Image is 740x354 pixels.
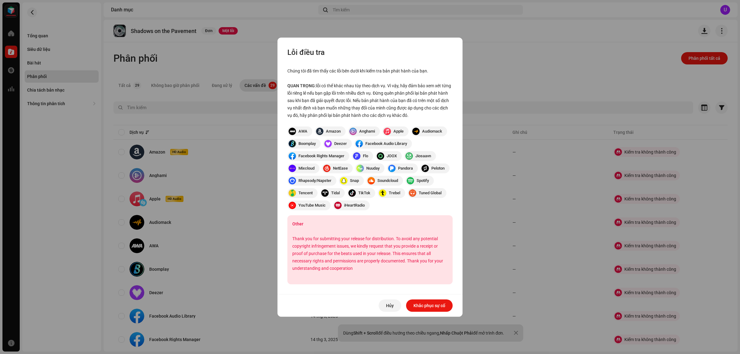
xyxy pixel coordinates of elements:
div: Tidal [331,191,340,196]
div: Pandora [398,166,413,171]
b: Other [292,221,303,226]
div: lỗi có thể khác nhau tùy theo dịch vụ. Vì vậy, hãy đảm bảo xem xét từng lỗi riêng lẻ nếu bạn gặp ... [287,82,453,119]
div: Peloton [431,166,445,171]
div: Snap [350,178,359,183]
strong: QUAN TRỌNG: [287,83,316,88]
div: iHeartRadio [344,203,365,208]
div: Tuned Global [419,191,442,196]
span: Hủy [386,299,394,312]
div: Anghami [359,129,375,134]
div: Amazon [326,129,341,134]
div: Flo [363,154,368,158]
div: Tencent [298,191,313,196]
span: Lỗi điều tra [287,47,325,57]
div: Facebook Audio Library [365,141,407,146]
div: Boomplay [298,141,316,146]
div: Facebook Rights Manager [298,154,344,158]
span: Khắc phục sự cố [413,299,445,312]
div: Apple [393,129,404,134]
button: Khắc phục sự cố [406,299,453,312]
div: Soundcloud [377,178,398,183]
div: JOOX [387,154,397,158]
div: NetEase [333,166,348,171]
div: Audiomack [422,129,442,134]
div: Jiosaavn [415,154,431,158]
div: Thank you for submitting your release for distribution. To avoid any potential copyright infringe... [292,235,448,272]
div: Deezer [334,141,347,146]
div: Rhapsody/Napster [298,178,331,183]
div: Trebel [389,191,400,196]
div: YouTube Music [298,203,326,208]
div: Chúng tôi đã tìm thấy các lỗi bên dưới khi kiểm tra bản phát hành của bạn. [287,67,453,75]
div: TikTok [358,191,370,196]
div: AWA [298,129,307,134]
div: Spotify [417,178,429,183]
button: Hủy [379,299,401,312]
div: Mixcloud [298,166,314,171]
div: Nuuday [366,166,380,171]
